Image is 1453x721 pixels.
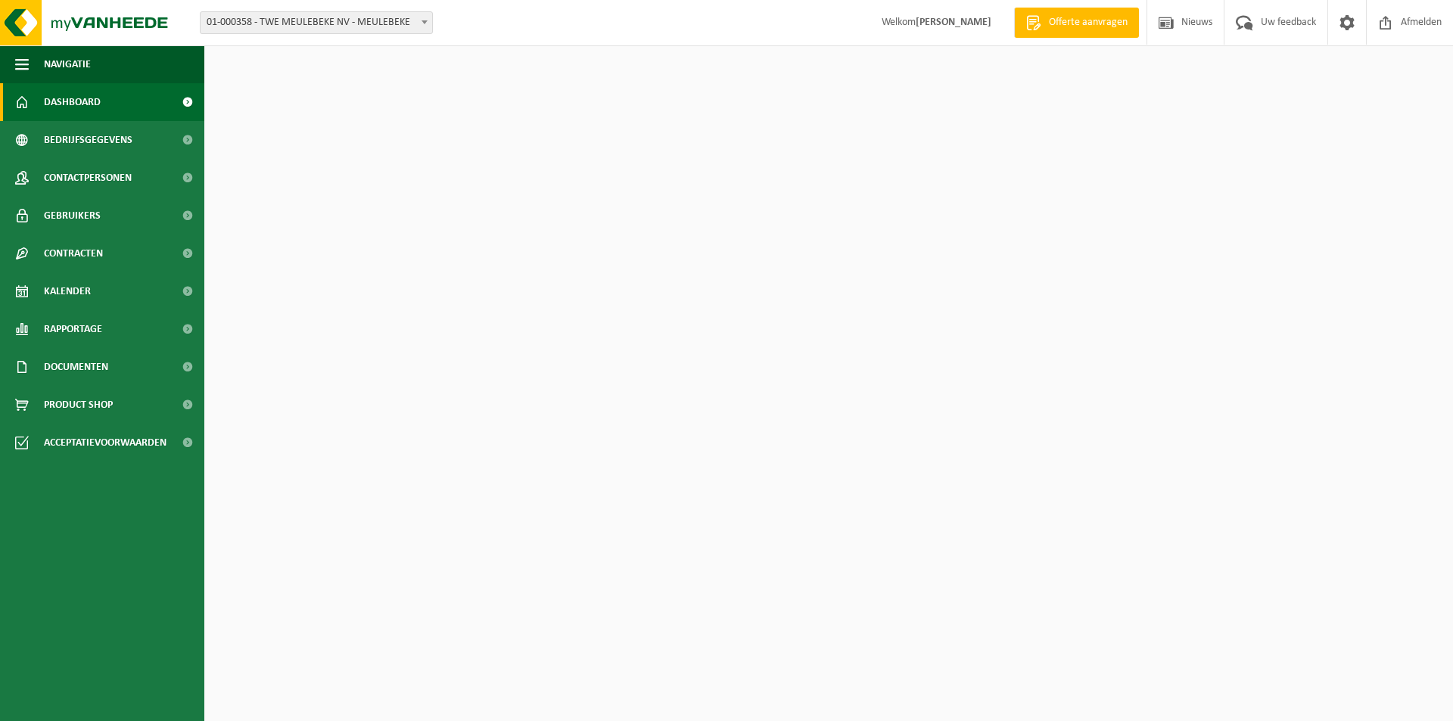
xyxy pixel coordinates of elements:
span: 01-000358 - TWE MEULEBEKE NV - MEULEBEKE [200,11,433,34]
span: Rapportage [44,310,102,348]
strong: [PERSON_NAME] [916,17,991,28]
span: Offerte aanvragen [1045,15,1131,30]
span: Dashboard [44,83,101,121]
span: Acceptatievoorwaarden [44,424,166,462]
span: Gebruikers [44,197,101,235]
span: Documenten [44,348,108,386]
a: Offerte aanvragen [1014,8,1139,38]
span: Kalender [44,272,91,310]
span: 01-000358 - TWE MEULEBEKE NV - MEULEBEKE [201,12,432,33]
span: Product Shop [44,386,113,424]
span: Contactpersonen [44,159,132,197]
span: Bedrijfsgegevens [44,121,132,159]
span: Contracten [44,235,103,272]
span: Navigatie [44,45,91,83]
